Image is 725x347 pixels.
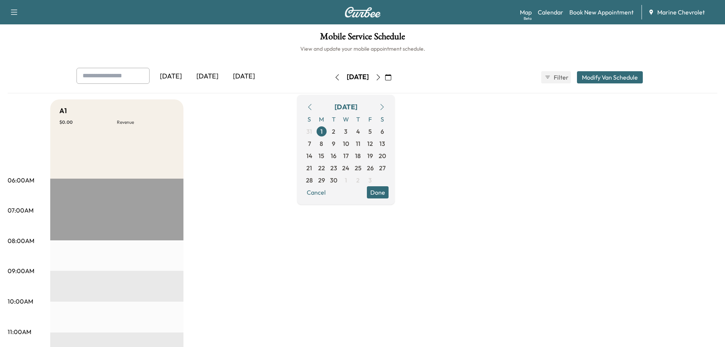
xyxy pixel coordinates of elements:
p: 07:00AM [8,206,33,215]
span: 3 [368,176,372,185]
span: 5 [368,127,372,136]
p: 10:00AM [8,297,33,306]
span: T [328,113,340,125]
a: Book New Appointment [569,8,634,17]
span: 22 [318,163,325,173]
p: Revenue [117,119,174,125]
p: 06:00AM [8,176,34,185]
span: 16 [331,151,336,160]
span: 27 [379,163,386,173]
span: 4 [356,127,360,136]
span: 30 [330,176,337,185]
span: 28 [306,176,313,185]
span: 19 [367,151,373,160]
span: 23 [330,163,337,173]
span: 9 [332,139,335,148]
span: 14 [306,151,312,160]
span: 1 [320,127,323,136]
span: S [303,113,315,125]
span: 11 [356,139,360,148]
h6: View and update your mobile appointment schedule. [8,45,717,53]
span: 17 [343,151,349,160]
span: T [352,113,364,125]
span: 13 [379,139,385,148]
div: [DATE] [347,72,369,82]
span: 29 [318,176,325,185]
a: MapBeta [520,8,532,17]
p: 08:00AM [8,236,34,245]
span: 6 [381,127,384,136]
button: Modify Van Schedule [577,71,643,83]
span: 3 [344,127,347,136]
span: M [315,113,328,125]
span: 18 [355,151,361,160]
span: 7 [308,139,311,148]
span: 12 [367,139,373,148]
p: 09:00AM [8,266,34,275]
span: 2 [332,127,335,136]
span: 26 [367,163,374,173]
span: 20 [379,151,386,160]
span: 21 [306,163,312,173]
span: S [376,113,389,125]
div: Beta [524,16,532,21]
div: [DATE] [335,102,357,112]
button: Cancel [303,186,329,198]
div: [DATE] [153,68,189,85]
div: [DATE] [189,68,226,85]
h1: Mobile Service Schedule [8,32,717,45]
span: F [364,113,376,125]
span: 15 [319,151,324,160]
span: W [340,113,352,125]
span: 31 [306,127,312,136]
span: 2 [356,176,360,185]
span: 25 [355,163,362,173]
a: Calendar [538,8,563,17]
span: Filter [554,73,567,82]
img: Curbee Logo [344,7,381,18]
span: 24 [342,163,349,173]
p: 11:00AM [8,327,31,336]
span: 8 [320,139,323,148]
span: 1 [345,176,347,185]
p: $ 0.00 [59,119,117,125]
div: [DATE] [226,68,262,85]
h5: A1 [59,106,67,116]
span: 10 [343,139,349,148]
span: Marine Chevrolet [657,8,705,17]
button: Filter [541,71,571,83]
button: Done [367,186,389,198]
